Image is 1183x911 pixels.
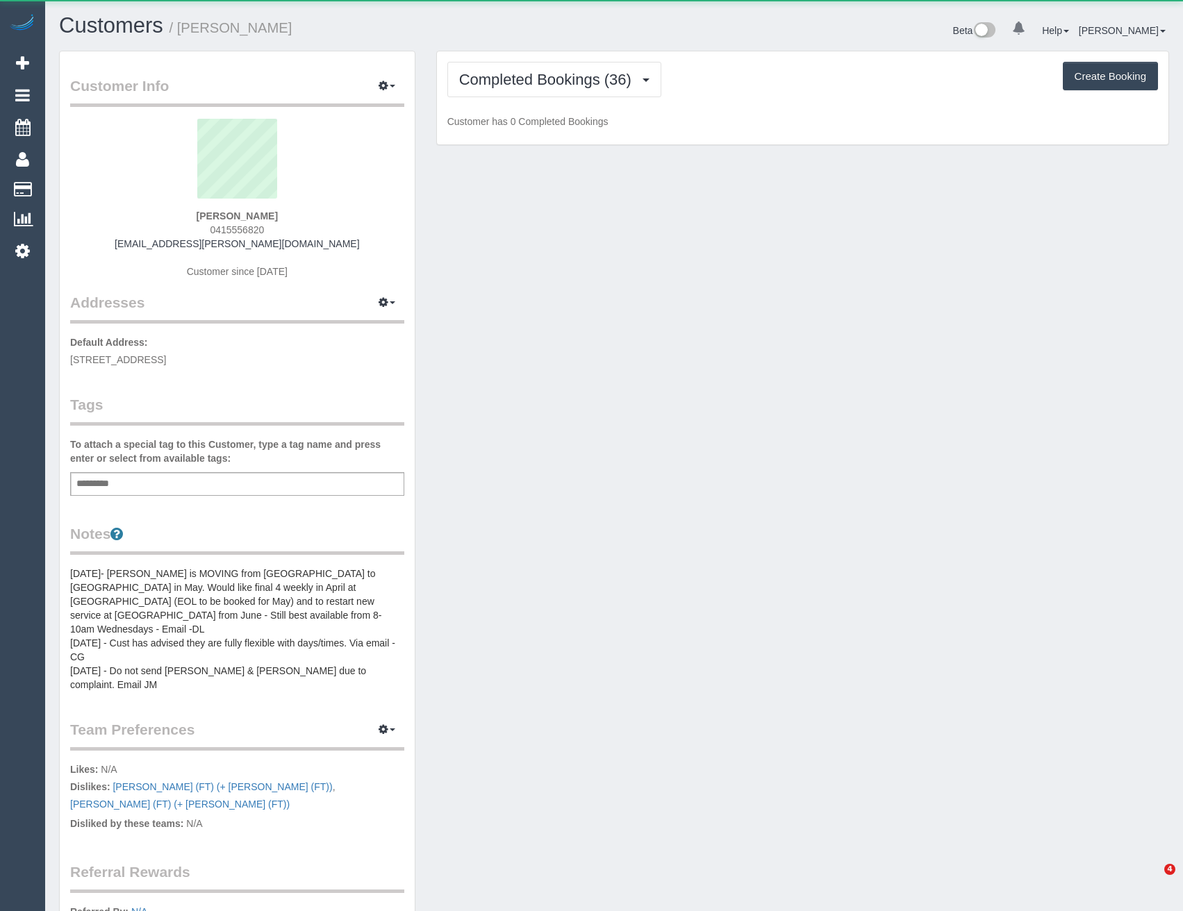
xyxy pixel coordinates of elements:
[210,224,264,235] span: 0415556820
[70,524,404,555] legend: Notes
[1079,25,1166,36] a: [PERSON_NAME]
[8,14,36,33] img: Automaid Logo
[113,781,335,792] span: ,
[70,76,404,107] legend: Customer Info
[70,719,404,751] legend: Team Preferences
[59,13,163,37] a: Customers
[187,266,288,277] span: Customer since [DATE]
[459,71,638,88] span: Completed Bookings (36)
[1164,864,1175,875] span: 4
[186,818,202,829] span: N/A
[1042,25,1069,36] a: Help
[115,238,359,249] a: [EMAIL_ADDRESS][PERSON_NAME][DOMAIN_NAME]
[197,210,278,222] strong: [PERSON_NAME]
[70,799,290,810] a: [PERSON_NAME] (FT) (+ [PERSON_NAME] (FT))
[101,764,117,775] span: N/A
[70,567,404,692] pre: [DATE]- [PERSON_NAME] is MOVING from [GEOGRAPHIC_DATA] to [GEOGRAPHIC_DATA] in May. Would like fi...
[113,781,332,792] a: [PERSON_NAME] (FT) (+ [PERSON_NAME] (FT))
[70,437,404,465] label: To attach a special tag to this Customer, type a tag name and press enter or select from availabl...
[953,25,996,36] a: Beta
[70,354,166,365] span: [STREET_ADDRESS]
[169,20,292,35] small: / [PERSON_NAME]
[447,62,661,97] button: Completed Bookings (36)
[70,780,110,794] label: Dislikes:
[70,762,98,776] label: Likes:
[447,115,1158,128] p: Customer has 0 Completed Bookings
[1136,864,1169,897] iframe: Intercom live chat
[70,394,404,426] legend: Tags
[70,862,404,893] legend: Referral Rewards
[1063,62,1158,91] button: Create Booking
[973,22,995,40] img: New interface
[70,335,148,349] label: Default Address:
[70,817,183,830] label: Disliked by these teams:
